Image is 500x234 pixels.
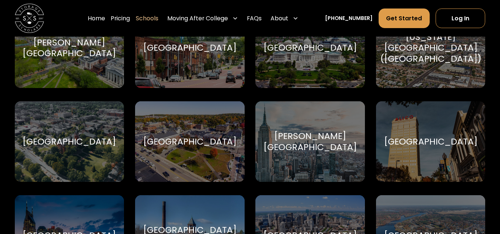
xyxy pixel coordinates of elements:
[380,31,481,64] div: [US_STATE][GEOGRAPHIC_DATA] ([GEOGRAPHIC_DATA])
[255,101,365,182] a: Go to selected school
[247,8,262,28] a: FAQs
[167,14,228,23] div: Moving After College
[376,101,486,182] a: Go to selected school
[15,101,124,182] a: Go to selected school
[264,42,357,53] div: [GEOGRAPHIC_DATA]
[384,136,477,147] div: [GEOGRAPHIC_DATA]
[15,4,44,33] img: Storage Scholars main logo
[436,9,485,28] a: Log In
[88,8,105,28] a: Home
[23,37,116,59] div: [PERSON_NAME][GEOGRAPHIC_DATA]
[15,7,124,88] a: Go to selected school
[264,130,357,152] div: [PERSON_NAME][GEOGRAPHIC_DATA]
[143,136,236,147] div: [GEOGRAPHIC_DATA]
[255,7,365,88] a: Go to selected school
[23,136,116,147] div: [GEOGRAPHIC_DATA]
[379,9,430,28] a: Get Started
[135,101,245,182] a: Go to selected school
[164,8,241,28] div: Moving After College
[325,14,373,22] a: [PHONE_NUMBER]
[135,7,245,88] a: Go to selected school
[271,14,288,23] div: About
[268,8,301,28] div: About
[376,7,486,88] a: Go to selected school
[143,42,236,53] div: [GEOGRAPHIC_DATA]
[111,8,130,28] a: Pricing
[136,8,158,28] a: Schools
